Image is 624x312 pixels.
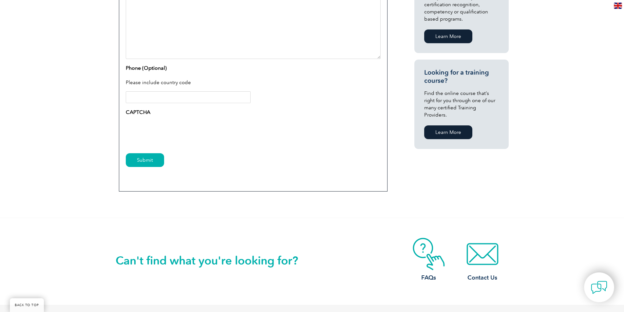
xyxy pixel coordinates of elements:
[403,238,455,282] a: FAQs
[456,274,509,282] h3: Contact Us
[424,29,472,43] a: Learn More
[591,279,607,296] img: contact-chat.png
[456,238,509,282] a: Contact Us
[403,238,455,270] img: contact-faq.webp
[126,64,167,72] label: Phone (Optional)
[116,255,312,266] h2: Can't find what you're looking for?
[424,90,499,119] p: Find the online course that’s right for you through one of our many certified Training Providers.
[126,108,150,116] label: CAPTCHA
[424,125,472,139] a: Learn More
[10,298,44,312] a: BACK TO TOP
[126,119,225,144] iframe: reCAPTCHA
[126,153,164,167] input: Submit
[614,3,622,9] img: en
[456,238,509,270] img: contact-email.webp
[424,68,499,85] h3: Looking for a training course?
[403,274,455,282] h3: FAQs
[126,75,381,92] div: Please include country code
